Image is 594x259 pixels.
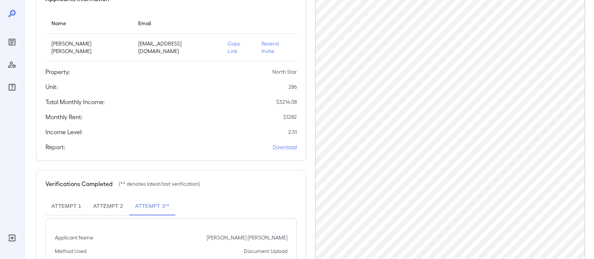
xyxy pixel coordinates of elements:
[261,40,290,55] p: Resend Invite
[288,128,297,136] p: 2.51
[45,127,83,136] h5: Income Level:
[129,197,175,215] button: Attempt 3**
[6,81,18,93] div: FAQ
[51,40,126,55] p: [PERSON_NAME] [PERSON_NAME]
[45,82,58,91] h5: Unit:
[45,67,70,76] h5: Property:
[276,98,297,106] p: $ 3214.08
[55,247,86,255] p: Method Used
[228,40,249,55] p: Copy Link
[207,234,287,241] p: [PERSON_NAME] [PERSON_NAME]
[45,12,297,61] table: simple table
[272,68,297,76] p: North Star
[6,232,18,244] div: Log Out
[6,36,18,48] div: Reports
[244,247,287,255] p: Document Upload
[273,143,297,151] a: Download
[45,179,113,188] h5: Verifications Completed
[45,12,132,34] th: Name
[283,113,297,121] p: $ 1282
[119,180,200,188] p: (** denotes latest/last verification)
[138,40,216,55] p: [EMAIL_ADDRESS][DOMAIN_NAME]
[45,142,65,151] h5: Report:
[45,197,87,215] button: Attempt 1
[289,83,297,91] p: 286
[87,197,129,215] button: Attempt 2
[6,59,18,71] div: Manage Users
[132,12,222,34] th: Email
[55,234,93,241] p: Applicant Name
[45,112,83,121] h5: Monthly Rent:
[45,97,105,106] h5: Total Monthly Income:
